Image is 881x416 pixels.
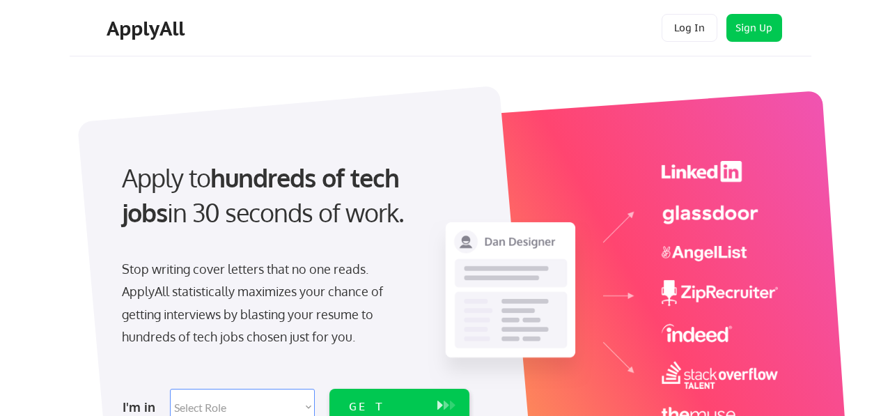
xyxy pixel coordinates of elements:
div: Stop writing cover letters that no one reads. ApplyAll statistically maximizes your chance of get... [122,258,408,348]
div: ApplyAll [107,17,189,40]
button: Log In [662,14,717,42]
strong: hundreds of tech jobs [122,162,405,228]
div: Apply to in 30 seconds of work. [122,160,464,231]
button: Sign Up [726,14,782,42]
